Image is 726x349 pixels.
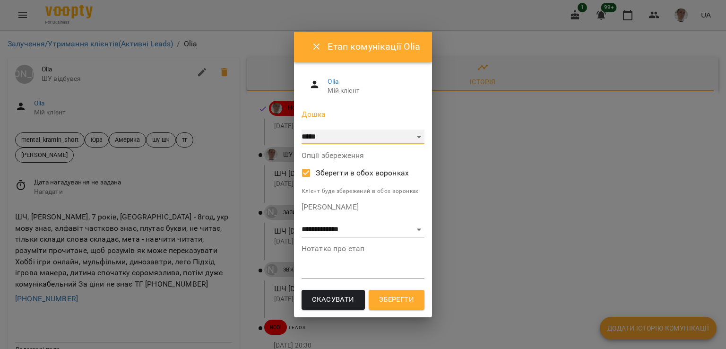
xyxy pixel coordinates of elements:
[302,245,424,253] label: Нотатка про етап
[312,294,354,306] span: Скасувати
[302,111,424,118] label: Дошка
[379,294,414,306] span: Зберегти
[316,167,409,179] span: Зберегти в обох воронках
[302,203,424,211] label: [PERSON_NAME]
[369,290,424,310] button: Зберегти
[328,78,338,85] a: Olia
[305,35,328,58] button: Close
[302,187,424,196] p: Клієнт буде збережений в обох воронках
[328,86,417,96] span: Мій клієнт
[302,290,365,310] button: Скасувати
[328,39,421,54] h6: Етап комунікації Olia
[302,152,424,159] label: Опції збереження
